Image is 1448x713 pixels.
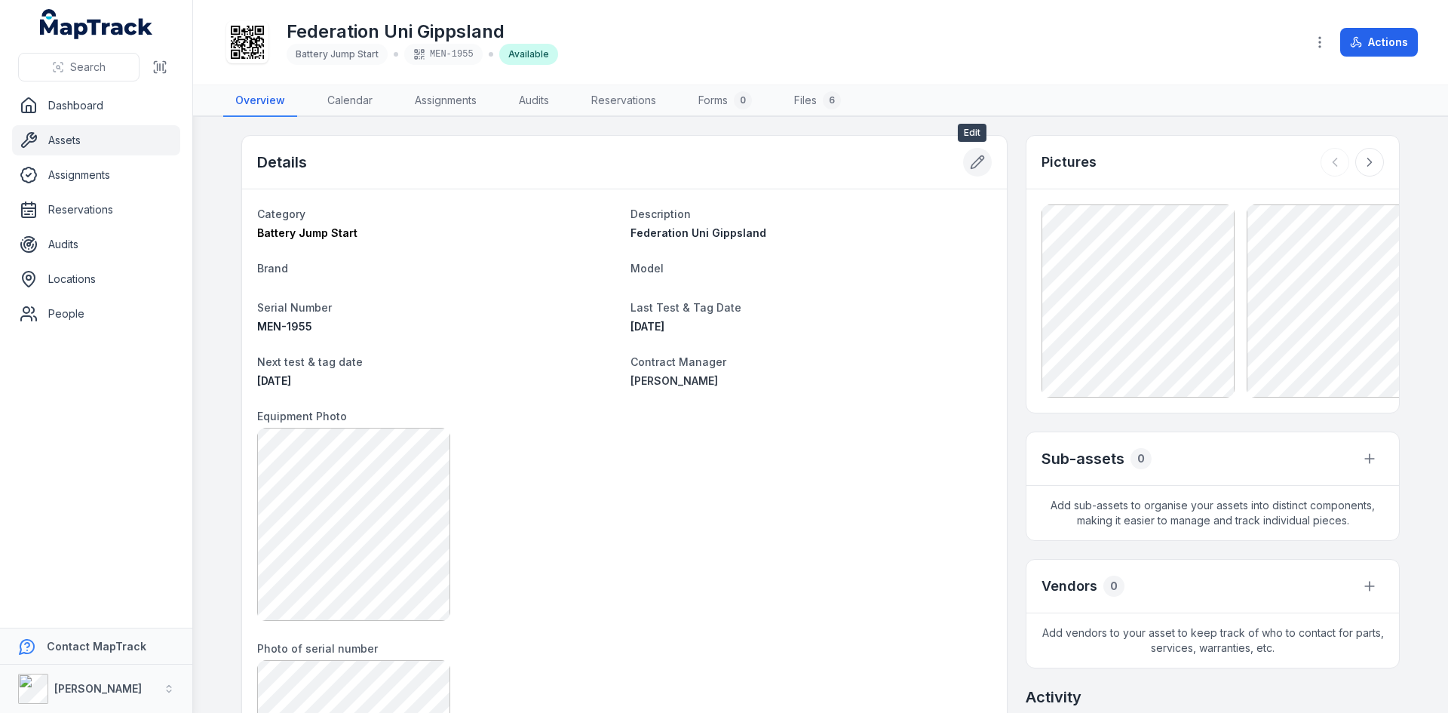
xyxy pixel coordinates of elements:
[404,44,483,65] div: MEN-1955
[54,682,142,695] strong: [PERSON_NAME]
[70,60,106,75] span: Search
[1026,486,1399,540] span: Add sub-assets to organise your assets into distinct components, making it easier to manage and t...
[257,355,363,368] span: Next test & tag date
[18,53,140,81] button: Search
[12,264,180,294] a: Locations
[823,91,841,109] div: 6
[257,262,288,275] span: Brand
[12,91,180,121] a: Dashboard
[257,320,312,333] span: MEN-1955
[1103,576,1124,597] div: 0
[630,262,664,275] span: Model
[12,160,180,190] a: Assignments
[257,152,307,173] h2: Details
[12,125,180,155] a: Assets
[257,301,332,314] span: Serial Number
[1130,448,1152,469] div: 0
[686,85,764,117] a: Forms0
[12,299,180,329] a: People
[223,85,297,117] a: Overview
[47,640,146,653] strong: Contact MapTrack
[287,20,558,44] h1: Federation Uni Gippsland
[257,410,347,423] span: Equipment Photo
[1042,576,1097,597] h3: Vendors
[1042,448,1124,469] h2: Sub-assets
[12,229,180,260] a: Audits
[734,91,752,109] div: 0
[1340,28,1418,57] button: Actions
[257,374,291,387] time: 2/22/2026, 12:00:00 AM
[257,642,378,655] span: Photo of serial number
[782,85,853,117] a: Files6
[257,226,357,239] span: Battery Jump Start
[315,85,385,117] a: Calendar
[40,9,153,39] a: MapTrack
[579,85,668,117] a: Reservations
[630,320,664,333] time: 8/22/2025, 12:00:00 AM
[630,373,992,389] a: [PERSON_NAME]
[499,44,558,65] div: Available
[12,195,180,225] a: Reservations
[1042,152,1097,173] h3: Pictures
[630,301,741,314] span: Last Test & Tag Date
[1026,687,1081,708] h2: Activity
[630,355,726,368] span: Contract Manager
[257,207,305,220] span: Category
[1026,613,1399,668] span: Add vendors to your asset to keep track of who to contact for parts, services, warranties, etc.
[257,374,291,387] span: [DATE]
[630,320,664,333] span: [DATE]
[507,85,561,117] a: Audits
[296,48,379,60] span: Battery Jump Start
[630,226,766,239] span: Federation Uni Gippsland
[958,124,986,142] span: Edit
[630,207,691,220] span: Description
[403,85,489,117] a: Assignments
